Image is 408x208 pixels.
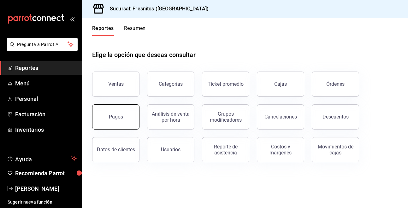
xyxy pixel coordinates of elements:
[202,104,249,130] button: Grupos modificadores
[92,137,139,162] button: Datos de clientes
[92,50,196,60] h1: Elige la opción que deseas consultar
[326,81,345,87] div: Órdenes
[15,95,77,103] span: Personal
[15,79,77,88] span: Menú
[316,144,355,156] div: Movimientos de cajas
[261,144,300,156] div: Costos y márgenes
[147,137,194,162] button: Usuarios
[151,111,190,123] div: Análisis de venta por hora
[264,114,297,120] div: Cancelaciones
[206,144,245,156] div: Reporte de asistencia
[7,38,78,51] button: Pregunta a Parrot AI
[69,16,74,21] button: open_drawer_menu
[8,199,77,205] span: Sugerir nueva función
[108,81,124,87] div: Ventas
[257,137,304,162] button: Costos y márgenes
[92,25,146,36] div: navigation tabs
[147,104,194,130] button: Análisis de venta por hora
[208,81,244,87] div: Ticket promedio
[124,25,146,36] button: Resumen
[147,72,194,97] button: Categorías
[15,184,77,193] span: [PERSON_NAME]
[161,147,180,153] div: Usuarios
[17,41,68,48] span: Pregunta a Parrot AI
[257,72,304,97] a: Cajas
[92,104,139,130] button: Pagos
[92,72,139,97] button: Ventas
[15,154,68,162] span: Ayuda
[15,110,77,118] span: Facturación
[257,104,304,130] button: Cancelaciones
[109,114,123,120] div: Pagos
[105,5,209,13] h3: Sucursal: Fresnitos ([GEOGRAPHIC_DATA])
[312,137,359,162] button: Movimientos de cajas
[92,25,114,36] button: Reportes
[4,46,78,52] a: Pregunta a Parrot AI
[15,64,77,72] span: Reportes
[202,72,249,97] button: Ticket promedio
[312,104,359,130] button: Descuentos
[274,80,287,88] div: Cajas
[312,72,359,97] button: Órdenes
[97,147,135,153] div: Datos de clientes
[15,125,77,134] span: Inventarios
[322,114,349,120] div: Descuentos
[206,111,245,123] div: Grupos modificadores
[15,169,77,177] span: Recomienda Parrot
[159,81,183,87] div: Categorías
[202,137,249,162] button: Reporte de asistencia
